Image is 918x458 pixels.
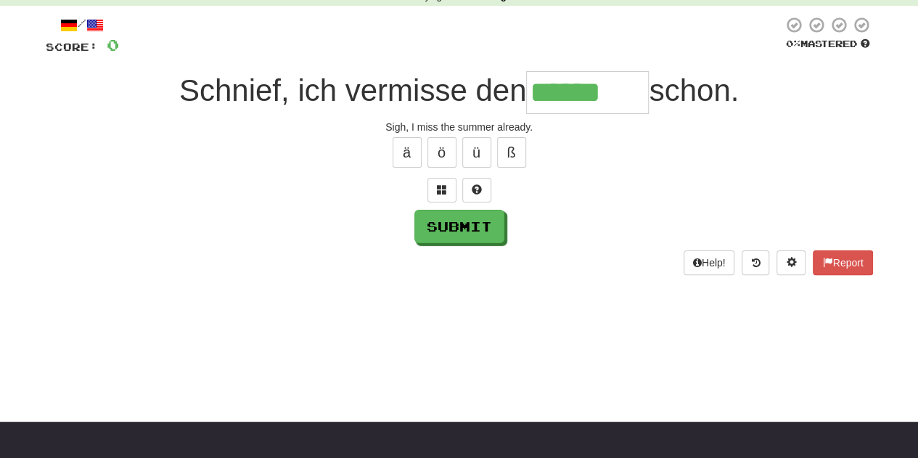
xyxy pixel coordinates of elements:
[46,120,873,134] div: Sigh, I miss the summer already.
[427,137,456,168] button: ö
[786,38,800,49] span: 0 %
[742,250,769,275] button: Round history (alt+y)
[783,38,873,51] div: Mastered
[427,178,456,203] button: Switch sentence to multiple choice alt+p
[462,137,491,168] button: ü
[179,73,527,107] span: Schnief, ich vermisse den
[414,210,504,243] button: Submit
[684,250,735,275] button: Help!
[649,73,739,107] span: schon.
[46,16,119,34] div: /
[393,137,422,168] button: ä
[462,178,491,203] button: Single letter hint - you only get 1 per sentence and score half the points! alt+h
[46,41,98,53] span: Score:
[497,137,526,168] button: ß
[107,36,119,54] span: 0
[813,250,872,275] button: Report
